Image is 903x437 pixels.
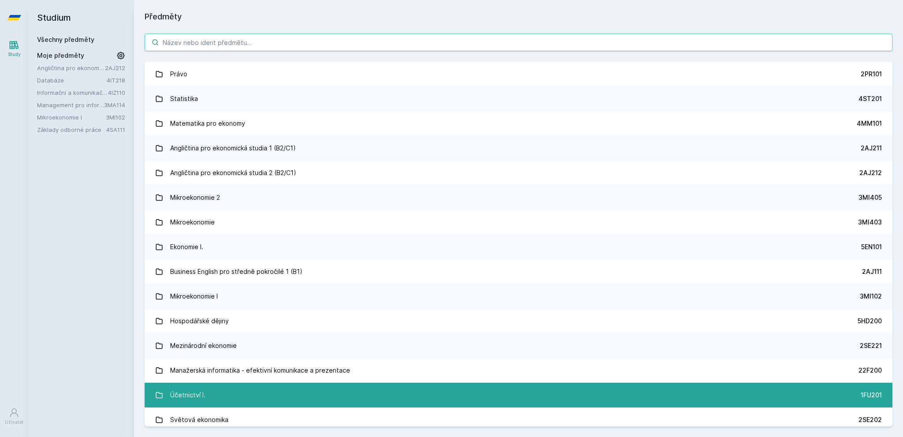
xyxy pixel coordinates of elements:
[857,119,882,128] div: 4MM101
[37,36,94,43] a: Všechny předměty
[37,51,84,60] span: Moje předměty
[145,185,892,210] a: Mikroekonomie 2 3MI405
[861,391,882,400] div: 1FU201
[859,168,882,177] div: 2AJ212
[37,88,108,97] a: Informační a komunikační technologie
[2,403,26,430] a: Uživatel
[170,411,228,429] div: Světová ekonomika
[170,362,350,379] div: Manažerská informatika - efektivní komunikace a prezentace
[5,419,23,426] div: Uživatel
[858,366,882,375] div: 22F200
[106,126,125,133] a: 4SA111
[145,309,892,333] a: Hospodářské dějiny 5HD200
[104,101,125,108] a: 3MA114
[145,333,892,358] a: Mezinárodní ekonomie 2SE221
[8,51,21,58] div: Study
[145,259,892,284] a: Business English pro středně pokročilé 1 (B1) 2AJ111
[145,284,892,309] a: Mikroekonomie I 3MI102
[858,415,882,424] div: 2SE202
[37,101,104,109] a: Management pro informatiky a statistiky
[858,317,882,325] div: 5HD200
[170,337,237,355] div: Mezinárodní ekonomie
[170,386,205,404] div: Účetnictví I.
[170,213,215,231] div: Mikroekonomie
[145,161,892,185] a: Angličtina pro ekonomická studia 2 (B2/C1) 2AJ212
[170,90,198,108] div: Statistika
[170,189,220,206] div: Mikroekonomie 2
[145,86,892,111] a: Statistika 4ST201
[170,164,296,182] div: Angličtina pro ekonomická studia 2 (B2/C1)
[145,34,892,51] input: Název nebo ident předmětu…
[858,193,882,202] div: 3MI405
[145,62,892,86] a: Právo 2PR101
[145,235,892,259] a: Ekonomie I. 5EN101
[170,115,245,132] div: Matematika pro ekonomy
[105,64,125,71] a: 2AJ212
[170,288,218,305] div: Mikroekonomie I
[145,136,892,161] a: Angličtina pro ekonomická studia 1 (B2/C1) 2AJ211
[170,139,296,157] div: Angličtina pro ekonomická studia 1 (B2/C1)
[2,35,26,62] a: Study
[170,238,203,256] div: Ekonomie I.
[37,63,105,72] a: Angličtina pro ekonomická studia 2 (B2/C1)
[145,358,892,383] a: Manažerská informatika - efektivní komunikace a prezentace 22F200
[37,113,106,122] a: Mikroekonomie I
[861,243,882,251] div: 5EN101
[145,407,892,432] a: Světová ekonomika 2SE202
[860,292,882,301] div: 3MI102
[145,11,892,23] h1: Předměty
[858,218,882,227] div: 3MI403
[860,341,882,350] div: 2SE221
[145,111,892,136] a: Matematika pro ekonomy 4MM101
[861,70,882,78] div: 2PR101
[170,65,187,83] div: Právo
[37,76,107,85] a: Databáze
[108,89,125,96] a: 4IZ110
[858,94,882,103] div: 4ST201
[145,210,892,235] a: Mikroekonomie 3MI403
[170,263,302,280] div: Business English pro středně pokročilé 1 (B1)
[145,383,892,407] a: Účetnictví I. 1FU201
[107,77,125,84] a: 4IT218
[37,125,106,134] a: Základy odborné práce
[170,312,229,330] div: Hospodářské dějiny
[862,267,882,276] div: 2AJ111
[106,114,125,121] a: 3MI102
[861,144,882,153] div: 2AJ211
